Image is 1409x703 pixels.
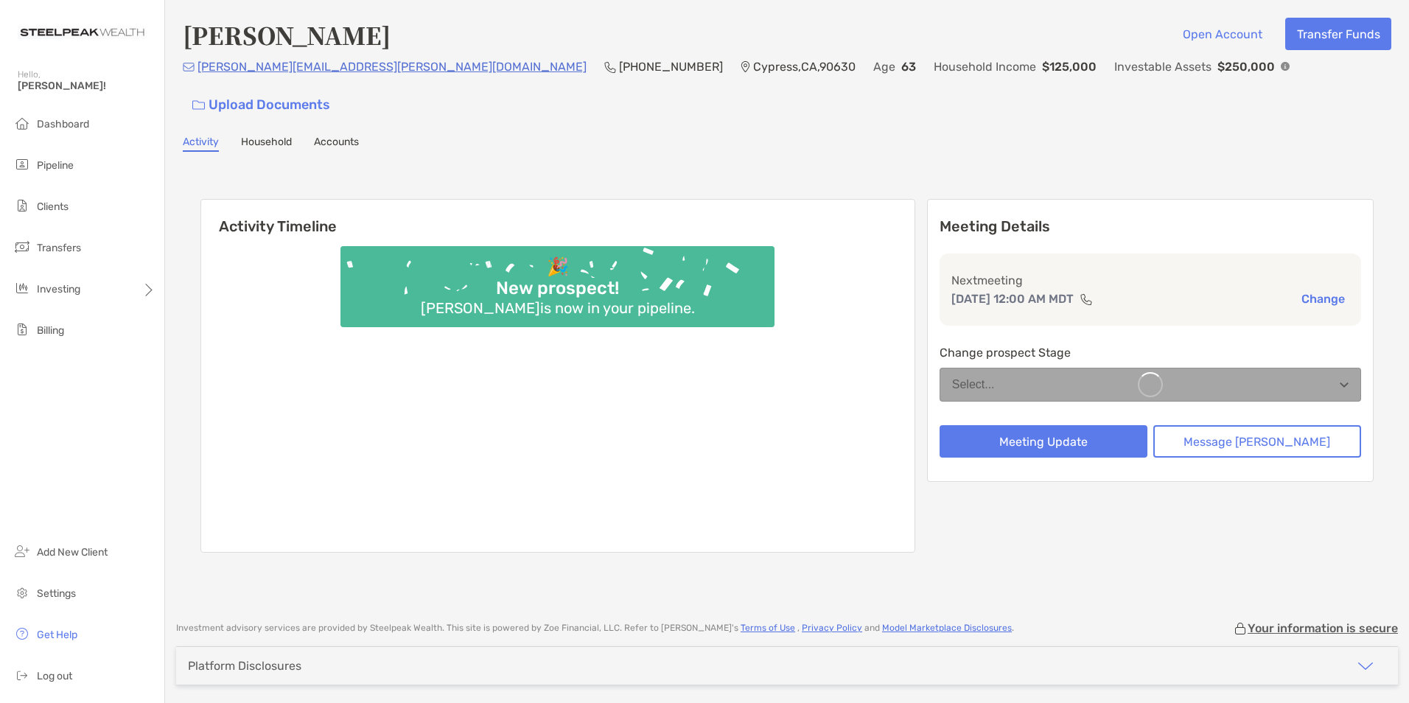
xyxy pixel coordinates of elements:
span: Add New Client [37,546,108,559]
span: [PERSON_NAME]! [18,80,155,92]
button: Message [PERSON_NAME] [1153,425,1361,458]
p: Your information is secure [1248,621,1398,635]
span: Log out [37,670,72,682]
img: transfers icon [13,238,31,256]
p: Change prospect Stage [940,343,1361,362]
p: Age [873,57,895,76]
button: Open Account [1171,18,1273,50]
a: Accounts [314,136,359,152]
img: logout icon [13,666,31,684]
span: Transfers [37,242,81,254]
img: button icon [192,100,205,111]
p: Meeting Details [940,217,1361,236]
p: Investment advisory services are provided by Steelpeak Wealth . This site is powered by Zoe Finan... [176,623,1014,634]
p: $250,000 [1217,57,1275,76]
p: [DATE] 12:00 AM MDT [951,290,1074,308]
h4: [PERSON_NAME] [183,18,391,52]
p: Next meeting [951,271,1349,290]
img: billing icon [13,321,31,338]
img: clients icon [13,197,31,214]
img: investing icon [13,279,31,297]
img: Location Icon [741,61,750,73]
p: Household Income [934,57,1036,76]
p: 63 [901,57,916,76]
p: $125,000 [1042,57,1097,76]
img: communication type [1080,293,1093,305]
button: Transfer Funds [1285,18,1391,50]
img: dashboard icon [13,114,31,132]
img: add_new_client icon [13,542,31,560]
a: Activity [183,136,219,152]
span: Settings [37,587,76,600]
p: [PHONE_NUMBER] [619,57,723,76]
p: [PERSON_NAME][EMAIL_ADDRESS][PERSON_NAME][DOMAIN_NAME] [197,57,587,76]
a: Privacy Policy [802,623,862,633]
h6: Activity Timeline [201,200,915,235]
img: Email Icon [183,63,195,71]
img: Zoe Logo [18,6,147,59]
a: Upload Documents [183,89,340,121]
div: 🎉 [541,256,575,278]
div: [PERSON_NAME] is now in your pipeline. [415,299,701,317]
img: get-help icon [13,625,31,643]
p: Cypress , CA , 90630 [753,57,856,76]
span: Investing [37,283,80,295]
p: Investable Assets [1114,57,1212,76]
img: Phone Icon [604,61,616,73]
div: Platform Disclosures [188,659,301,673]
span: Dashboard [37,118,89,130]
button: Change [1297,291,1349,307]
span: Pipeline [37,159,74,172]
span: Get Help [37,629,77,641]
button: Meeting Update [940,425,1147,458]
img: icon arrow [1357,657,1374,675]
div: New prospect! [490,278,625,299]
span: Clients [37,200,69,213]
a: Household [241,136,292,152]
a: Model Marketplace Disclosures [882,623,1012,633]
img: settings icon [13,584,31,601]
img: Info Icon [1281,62,1290,71]
span: Billing [37,324,64,337]
img: pipeline icon [13,155,31,173]
a: Terms of Use [741,623,795,633]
